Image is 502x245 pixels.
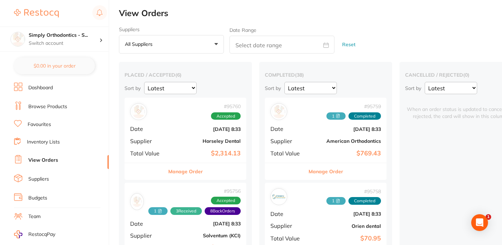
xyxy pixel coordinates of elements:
span: Supplier [130,138,165,144]
span: Supplier [270,138,305,144]
b: American Orthodontics [311,138,381,144]
span: Received [170,207,202,215]
span: Received [326,197,346,205]
input: Select date range [229,36,334,54]
img: American Orthodontics [272,105,285,118]
span: Completed [348,112,381,120]
span: Supplier [270,223,305,229]
span: RestocqPay [28,231,55,238]
div: Open Intercom Messenger [471,214,488,231]
span: # 95759 [326,104,381,109]
a: Browse Products [28,103,67,110]
span: 1 [486,214,491,220]
a: Team [28,213,41,220]
img: Orien dental [272,190,285,203]
p: Sort by [125,85,141,91]
span: Total Value [130,150,165,156]
img: RestocqPay [14,230,22,238]
b: [DATE] 8:33 [311,211,381,217]
b: [DATE] 8:33 [171,126,241,132]
span: Accepted [211,197,241,204]
span: Accepted [211,112,241,120]
span: Completed [348,197,381,205]
a: Budgets [28,195,47,202]
img: Restocq Logo [14,9,59,17]
b: [DATE] 8:33 [171,221,241,226]
b: Horseley Dental [171,138,241,144]
b: [DATE] 8:33 [311,126,381,132]
button: Manage Order [309,163,343,180]
label: Date Range [229,27,256,33]
span: Supplier [130,232,165,239]
img: Solventum (KCI) [132,196,142,206]
div: Horseley Dental#95760AcceptedDate[DATE] 8:33SupplierHorseley DentalTotal Value$2,314.13Manage Order [125,98,246,180]
button: $0.00 in your order [14,57,95,74]
span: Date [130,220,165,227]
span: Received [148,207,168,215]
a: Suppliers [28,176,49,183]
b: Solventum (KCI) [171,233,241,238]
button: All suppliers [119,35,224,54]
h2: View Orders [119,8,502,18]
p: Sort by [405,85,421,91]
button: Manage Order [168,163,203,180]
h4: Simply Orthodontics - Sunbury [29,32,99,39]
button: Reset [340,35,358,54]
span: # 95758 [326,189,381,194]
a: View Orders [28,157,58,164]
b: Orien dental [311,223,381,229]
h2: completed ( 38 ) [265,72,387,78]
a: Favourites [28,121,51,128]
p: Sort by [265,85,281,91]
img: Horseley Dental [132,105,145,118]
span: Total Value [270,235,305,241]
span: Back orders [205,207,241,215]
span: Date [130,126,165,132]
b: $70.95 [311,235,381,242]
span: Total Value [270,150,305,156]
p: Switch account [29,40,99,47]
span: Received [326,112,346,120]
label: Suppliers [119,27,224,32]
span: Date [270,211,305,217]
span: # 95756 [144,188,241,194]
a: Restocq Logo [14,5,59,21]
h2: placed / accepted ( 6 ) [125,72,246,78]
b: $2,314.13 [171,150,241,157]
span: # 95760 [211,104,241,109]
a: RestocqPay [14,230,55,238]
p: All suppliers [125,41,155,47]
img: Simply Orthodontics - Sunbury [11,32,25,46]
span: Date [270,126,305,132]
a: Dashboard [28,84,53,91]
b: $769.43 [311,150,381,157]
a: Inventory Lists [27,139,60,146]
